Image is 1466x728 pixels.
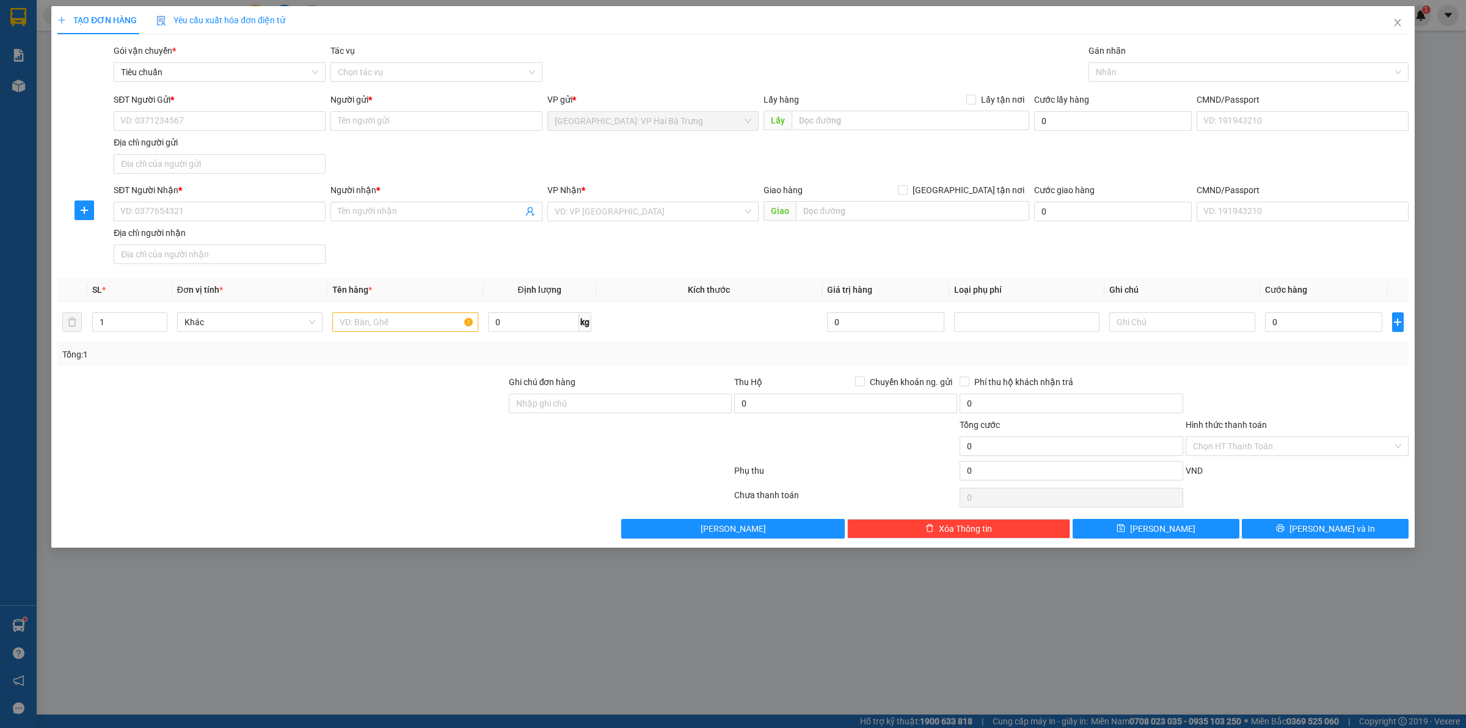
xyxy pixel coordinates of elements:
input: Dọc đường [792,111,1029,130]
span: Giao hàng [764,185,803,195]
div: Người nhận [330,183,542,197]
span: Hà Nội: VP Hai Bà Trưng [555,112,752,130]
div: Địa chỉ người gửi [114,136,326,149]
span: Giá trị hàng [827,285,872,295]
label: Hình thức thanh toán [1186,420,1267,430]
th: Loại phụ phí [949,278,1104,302]
span: VP Nhận [547,185,582,195]
span: Kích thước [688,285,730,295]
input: Ghi chú đơn hàng [509,394,732,413]
span: printer [1276,524,1285,534]
input: Dọc đường [796,201,1029,221]
div: VP gửi [547,93,759,106]
span: save [1117,524,1125,534]
div: SĐT Người Gửi [114,93,326,106]
span: Cước hàng [1265,285,1307,295]
span: kg [579,312,591,332]
span: Thu Hộ [734,377,762,387]
span: Định lượng [518,285,561,295]
span: [PERSON_NAME] [701,522,766,535]
span: Tiêu chuẩn [121,63,318,81]
span: close [1393,18,1402,28]
span: Phí thu hộ khách nhận trả [969,375,1078,389]
span: SL [92,285,102,295]
span: [GEOGRAPHIC_DATA] tận nơi [908,183,1029,197]
label: Cước giao hàng [1034,185,1095,195]
div: CMND/Passport [1197,93,1409,106]
input: VD: Bàn, Ghế [332,312,478,332]
div: CMND/Passport [1197,183,1409,197]
span: Đơn vị tính [177,285,223,295]
span: Yêu cầu xuất hóa đơn điện tử [156,15,285,25]
button: plus [1392,312,1404,332]
div: SĐT Người Nhận [114,183,326,197]
input: Địa chỉ của người gửi [114,154,326,174]
button: plus [75,200,94,220]
div: Người gửi [330,93,542,106]
div: Chưa thanh toán [733,488,958,510]
input: Cước giao hàng [1034,202,1192,221]
button: Close [1380,6,1415,40]
span: user-add [525,207,535,216]
span: Lấy hàng [764,95,799,105]
span: TẠO ĐƠN HÀNG [57,15,137,25]
div: Địa chỉ người nhận [114,226,326,240]
span: Tên hàng [332,285,372,295]
label: Gán nhãn [1089,46,1126,56]
button: [PERSON_NAME] [621,519,844,539]
span: [PERSON_NAME] [1130,522,1195,535]
span: plus [1393,317,1403,327]
span: Lấy [764,111,792,130]
span: VND [1186,466,1203,476]
img: icon [156,16,166,26]
span: Khác [184,313,315,331]
th: Ghi chú [1104,278,1260,302]
span: plus [75,205,93,215]
span: delete [925,524,934,534]
input: Địa chỉ của người nhận [114,245,326,264]
button: deleteXóa Thông tin [847,519,1070,539]
span: Gói vận chuyển [114,46,176,56]
span: [PERSON_NAME] và In [1289,522,1375,535]
button: printer[PERSON_NAME] và In [1242,519,1409,539]
span: Xóa Thông tin [939,522,992,535]
span: Giao [764,201,796,221]
button: save[PERSON_NAME] [1073,519,1239,539]
input: 0 [827,312,944,332]
input: Cước lấy hàng [1034,111,1192,131]
input: Ghi Chú [1109,312,1255,332]
span: plus [57,16,66,24]
label: Ghi chú đơn hàng [509,377,576,387]
span: Tổng cước [960,420,1000,430]
label: Tác vụ [330,46,355,56]
button: delete [62,312,82,332]
div: Tổng: 1 [62,348,566,361]
span: Lấy tận nơi [976,93,1029,106]
span: Chuyển khoản ng. gửi [865,375,957,389]
div: Phụ thu [733,464,958,485]
label: Cước lấy hàng [1034,95,1089,105]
